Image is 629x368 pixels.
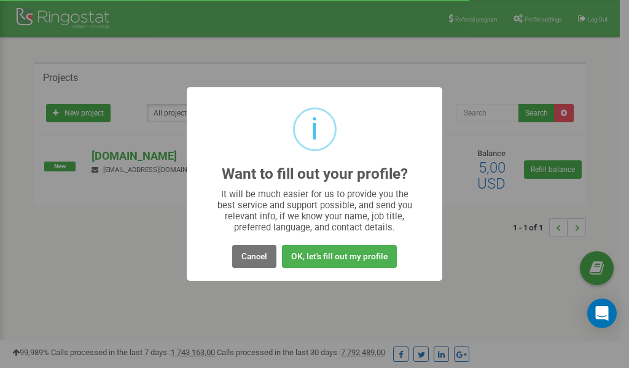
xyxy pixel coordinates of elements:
[587,299,617,328] div: Open Intercom Messenger
[282,245,397,268] button: OK, let's fill out my profile
[311,109,318,149] div: i
[222,166,408,182] h2: Want to fill out your profile?
[232,245,276,268] button: Cancel
[211,189,418,233] div: It will be much easier for us to provide you the best service and support possible, and send you ...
